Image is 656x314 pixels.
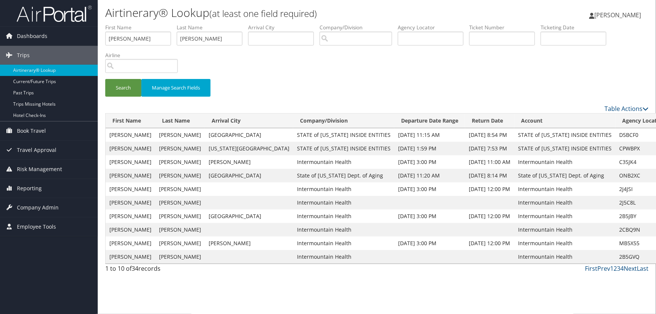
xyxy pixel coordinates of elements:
[248,24,320,31] label: Arrival City
[394,128,465,142] td: [DATE] 11:15 AM
[106,223,155,237] td: [PERSON_NAME]
[155,223,205,237] td: [PERSON_NAME]
[465,237,514,250] td: [DATE] 12:00 PM
[293,209,394,223] td: Intermountain Health
[106,128,155,142] td: [PERSON_NAME]
[465,142,514,155] td: [DATE] 7:53 PM
[293,169,394,182] td: State of [US_STATE] Dept. of Aging
[394,155,465,169] td: [DATE] 3:00 PM
[106,155,155,169] td: [PERSON_NAME]
[177,24,248,31] label: Last Name
[465,182,514,196] td: [DATE] 12:00 PM
[514,169,615,182] td: State of [US_STATE] Dept. of Aging
[17,179,42,198] span: Reporting
[620,264,624,273] a: 4
[514,196,615,209] td: Intermountain Health
[293,250,394,264] td: Intermountain Health
[394,114,465,128] th: Departure Date Range: activate to sort column ascending
[293,128,394,142] td: STATE of [US_STATE] INSIDE ENTITIES
[293,237,394,250] td: Intermountain Health
[155,182,205,196] td: [PERSON_NAME]
[155,237,205,250] td: [PERSON_NAME]
[617,264,620,273] a: 3
[155,169,205,182] td: [PERSON_NAME]
[610,264,614,273] a: 1
[17,46,30,65] span: Trips
[514,155,615,169] td: Intermountain Health
[614,264,617,273] a: 2
[17,217,56,236] span: Employee Tools
[514,114,615,128] th: Account: activate to sort column ascending
[141,79,211,97] button: Manage Search Fields
[105,24,177,31] label: First Name
[17,121,46,140] span: Book Travel
[585,264,597,273] a: First
[155,114,205,128] th: Last Name: activate to sort column ascending
[105,79,141,97] button: Search
[293,155,394,169] td: Intermountain Health
[514,142,615,155] td: STATE of [US_STATE] INSIDE ENTITIES
[604,105,648,113] a: Table Actions
[589,4,648,26] a: [PERSON_NAME]
[155,142,205,155] td: [PERSON_NAME]
[106,250,155,264] td: [PERSON_NAME]
[17,198,59,217] span: Company Admin
[465,169,514,182] td: [DATE] 8:14 PM
[394,237,465,250] td: [DATE] 3:00 PM
[514,182,615,196] td: Intermountain Health
[17,27,47,46] span: Dashboards
[469,24,541,31] label: Ticket Number
[594,11,641,19] span: [PERSON_NAME]
[514,250,615,264] td: Intermountain Health
[155,155,205,169] td: [PERSON_NAME]
[205,114,293,128] th: Arrival City: activate to sort column ascending
[293,142,394,155] td: STATE of [US_STATE] INSIDE ENTITIES
[394,169,465,182] td: [DATE] 11:20 AM
[293,223,394,237] td: Intermountain Health
[132,264,138,273] span: 34
[106,237,155,250] td: [PERSON_NAME]
[106,169,155,182] td: [PERSON_NAME]
[205,128,293,142] td: [GEOGRAPHIC_DATA]
[293,114,394,128] th: Company/Division
[205,209,293,223] td: [GEOGRAPHIC_DATA]
[514,237,615,250] td: Intermountain Health
[465,209,514,223] td: [DATE] 12:00 PM
[17,160,62,179] span: Risk Management
[514,209,615,223] td: Intermountain Health
[514,223,615,237] td: Intermountain Health
[293,182,394,196] td: Intermountain Health
[320,24,398,31] label: Company/Division
[205,169,293,182] td: [GEOGRAPHIC_DATA]
[205,155,293,169] td: [PERSON_NAME]
[106,196,155,209] td: [PERSON_NAME]
[106,182,155,196] td: [PERSON_NAME]
[541,24,612,31] label: Ticketing Date
[398,24,469,31] label: Agency Locator
[106,114,155,128] th: First Name: activate to sort column ascending
[106,142,155,155] td: [PERSON_NAME]
[394,182,465,196] td: [DATE] 3:00 PM
[17,5,92,23] img: airportal-logo.png
[597,264,610,273] a: Prev
[205,237,293,250] td: [PERSON_NAME]
[155,250,205,264] td: [PERSON_NAME]
[465,114,514,128] th: Return Date: activate to sort column ascending
[637,264,648,273] a: Last
[209,7,317,20] small: (at least one field required)
[293,196,394,209] td: Intermountain Health
[514,128,615,142] td: STATE of [US_STATE] INSIDE ENTITIES
[465,128,514,142] td: [DATE] 8:54 PM
[155,196,205,209] td: [PERSON_NAME]
[105,264,233,277] div: 1 to 10 of records
[155,209,205,223] td: [PERSON_NAME]
[205,142,293,155] td: [US_STATE][GEOGRAPHIC_DATA]
[624,264,637,273] a: Next
[155,128,205,142] td: [PERSON_NAME]
[465,155,514,169] td: [DATE] 11:00 AM
[394,142,465,155] td: [DATE] 1:59 PM
[105,52,183,59] label: Airline
[17,141,56,159] span: Travel Approval
[394,209,465,223] td: [DATE] 3:00 PM
[106,209,155,223] td: [PERSON_NAME]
